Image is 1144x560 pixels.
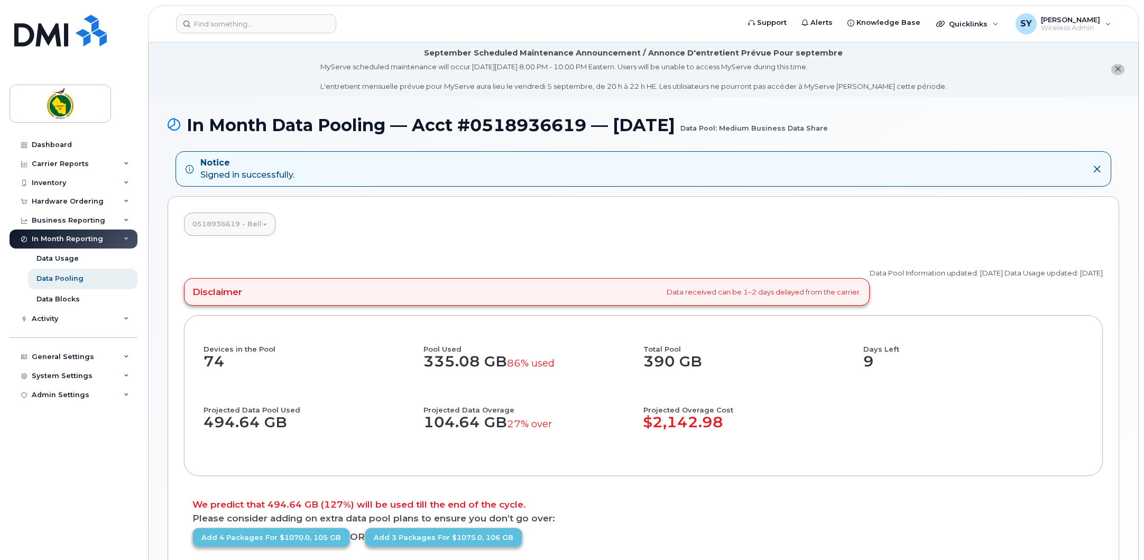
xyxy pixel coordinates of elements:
[200,157,294,169] strong: Notice
[365,528,522,547] a: Add 3 packages for $1075.0, 106 GB
[424,48,843,59] div: September Scheduled Maintenance Announcement / Annonce D'entretient Prévue Pour septembre
[204,396,414,414] h4: Projected Data Pool Used
[192,528,350,547] a: Add 4 packages for $1070.0, 105 GB
[168,116,1119,134] h1: In Month Data Pooling — Acct #0518936619 — [DATE]
[184,278,870,306] div: Data received can be 1–2 days delayed from the carrier.
[507,357,555,369] small: 86% used
[423,396,634,414] h4: Projected Data Overage
[192,514,1094,523] p: Please consider adding on extra data pool plans to ensure you don’t go over:
[1111,64,1124,75] button: close notification
[643,335,854,353] h4: Total Pool
[204,414,414,442] dd: 494.64 GB
[192,528,643,547] div: OR
[643,353,854,381] dd: 390 GB
[643,414,863,442] dd: $2,142.98
[643,396,863,414] h4: Projected Overage Cost
[680,116,828,132] small: Data Pool: Medium Business Data Share
[423,414,634,442] dd: 104.64 GB
[863,335,1083,353] h4: Days Left
[204,335,423,353] h4: Devices in the Pool
[184,213,275,236] a: 0518936619 - Bell
[192,287,242,297] h4: Disclaimer
[204,353,423,381] dd: 74
[200,157,294,181] div: Signed in successfully.
[863,353,1083,381] dd: 9
[320,62,947,91] div: MyServe scheduled maintenance will occur [DATE][DATE] 8:00 PM - 10:00 PM Eastern. Users will be u...
[870,268,1103,278] p: Data Pool Information updated: [DATE] Data Usage updated: [DATE]
[507,418,552,430] small: 27% over
[192,500,1094,509] p: We predict that 494.64 GB (127%) will be used till the end of the cycle.
[423,335,634,353] h4: Pool Used
[423,353,634,381] dd: 335.08 GB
